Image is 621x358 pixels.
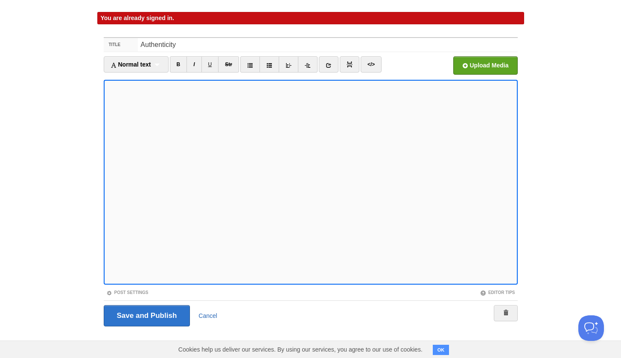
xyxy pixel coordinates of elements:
[111,61,151,68] span: Normal text
[218,56,239,73] a: Str
[170,56,187,73] a: B
[170,341,431,358] span: Cookies help us deliver our services. By using our services, you agree to our use of cookies.
[225,61,232,67] del: Str
[106,290,149,295] a: Post Settings
[104,305,190,326] input: Save and Publish
[347,61,353,67] img: pagebreak-icon.png
[104,38,138,52] label: Title
[201,56,219,73] a: U
[480,290,515,295] a: Editor Tips
[187,56,201,73] a: I
[97,12,524,24] div: You are already signed in.
[361,56,382,73] a: </>
[578,315,604,341] iframe: Help Scout Beacon - Open
[198,312,217,319] a: Cancel
[433,345,449,355] button: OK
